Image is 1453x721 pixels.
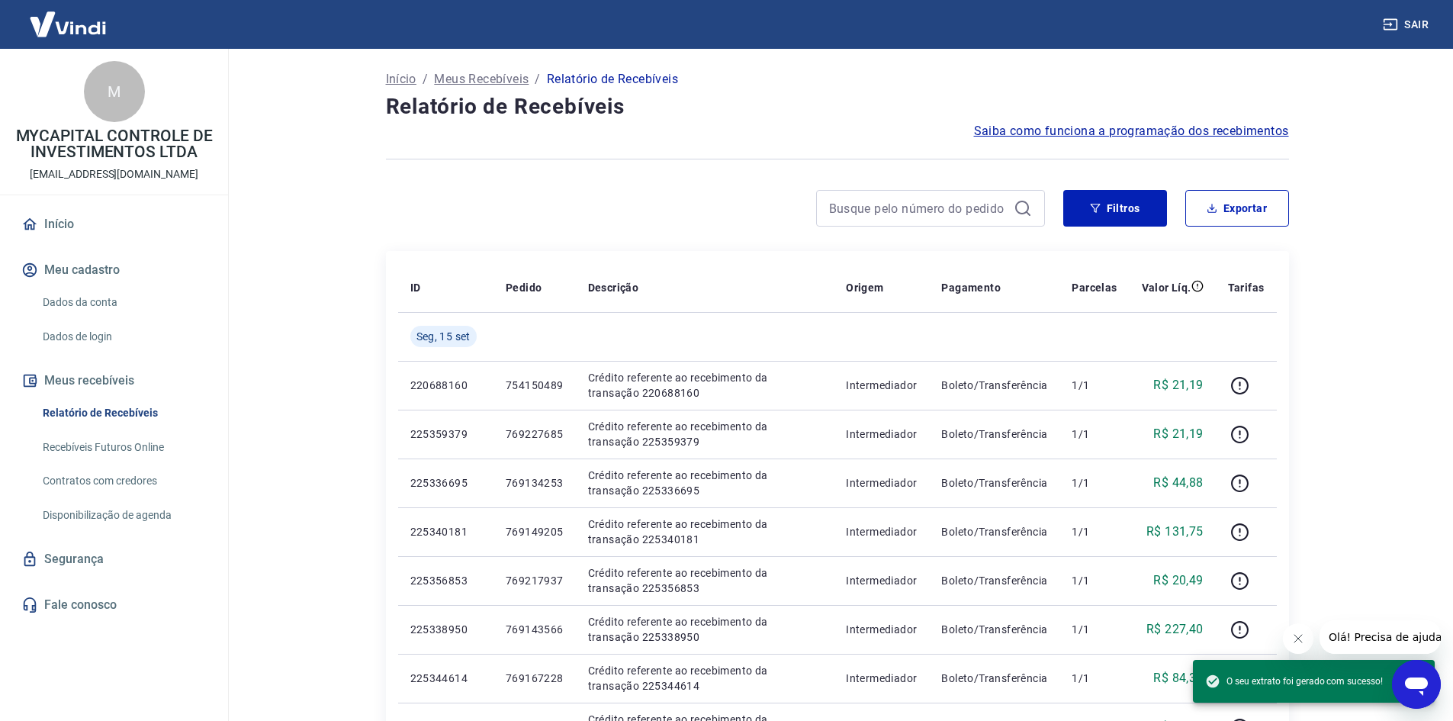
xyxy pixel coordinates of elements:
[37,465,210,497] a: Contratos com credores
[829,197,1008,220] input: Busque pelo número do pedido
[18,542,210,576] a: Segurança
[1146,523,1204,541] p: R$ 131,75
[588,419,822,449] p: Crédito referente ao recebimento da transação 225359379
[1072,573,1117,588] p: 1/1
[12,128,216,160] p: MYCAPITAL CONTROLE DE INVESTIMENTOS LTDA
[941,671,1047,686] p: Boleto/Transferência
[410,426,481,442] p: 225359379
[941,378,1047,393] p: Boleto/Transferência
[506,280,542,295] p: Pedido
[941,524,1047,539] p: Boleto/Transferência
[37,321,210,352] a: Dados de login
[588,468,822,498] p: Crédito referente ao recebimento da transação 225336695
[1072,622,1117,637] p: 1/1
[588,614,822,645] p: Crédito referente ao recebimento da transação 225338950
[1072,280,1117,295] p: Parcelas
[846,280,883,295] p: Origem
[18,1,117,47] img: Vindi
[588,663,822,694] p: Crédito referente ao recebimento da transação 225344614
[18,588,210,622] a: Fale conosco
[846,475,917,491] p: Intermediador
[1283,623,1313,654] iframe: Fechar mensagem
[410,524,481,539] p: 225340181
[846,671,917,686] p: Intermediador
[588,565,822,596] p: Crédito referente ao recebimento da transação 225356853
[84,61,145,122] div: M
[1142,280,1191,295] p: Valor Líq.
[410,280,421,295] p: ID
[1380,11,1435,39] button: Sair
[416,329,471,344] span: Seg, 15 set
[846,378,917,393] p: Intermediador
[1072,524,1117,539] p: 1/1
[1072,671,1117,686] p: 1/1
[423,70,428,89] p: /
[506,622,564,637] p: 769143566
[1392,660,1441,709] iframe: Botão para abrir a janela de mensagens
[846,524,917,539] p: Intermediador
[1185,190,1289,227] button: Exportar
[410,671,481,686] p: 225344614
[506,524,564,539] p: 769149205
[18,364,210,398] button: Meus recebíveis
[974,122,1289,140] a: Saiba como funciona a programação dos recebimentos
[506,475,564,491] p: 769134253
[588,280,639,295] p: Descrição
[37,398,210,429] a: Relatório de Recebíveis
[37,432,210,463] a: Recebíveis Futuros Online
[941,622,1047,637] p: Boleto/Transferência
[506,671,564,686] p: 769167228
[37,500,210,531] a: Disponibilização de agenda
[506,573,564,588] p: 769217937
[1153,474,1203,492] p: R$ 44,88
[434,70,529,89] a: Meus Recebíveis
[1072,475,1117,491] p: 1/1
[410,378,481,393] p: 220688160
[410,573,481,588] p: 225356853
[588,370,822,401] p: Crédito referente ao recebimento da transação 220688160
[410,475,481,491] p: 225336695
[846,426,917,442] p: Intermediador
[1072,426,1117,442] p: 1/1
[386,92,1289,122] h4: Relatório de Recebíveis
[9,11,128,23] span: Olá! Precisa de ajuda?
[506,426,564,442] p: 769227685
[535,70,540,89] p: /
[1320,620,1441,654] iframe: Mensagem da empresa
[18,208,210,241] a: Início
[1146,620,1204,639] p: R$ 227,40
[1153,571,1203,590] p: R$ 20,49
[1153,425,1203,443] p: R$ 21,19
[846,573,917,588] p: Intermediador
[1205,674,1383,689] span: O seu extrato foi gerado com sucesso!
[1153,376,1203,394] p: R$ 21,19
[1153,669,1203,687] p: R$ 84,37
[941,426,1047,442] p: Boleto/Transferência
[941,573,1047,588] p: Boleto/Transferência
[506,378,564,393] p: 754150489
[410,622,481,637] p: 225338950
[386,70,416,89] a: Início
[30,166,198,182] p: [EMAIL_ADDRESS][DOMAIN_NAME]
[18,253,210,287] button: Meu cadastro
[1072,378,1117,393] p: 1/1
[941,475,1047,491] p: Boleto/Transferência
[547,70,678,89] p: Relatório de Recebíveis
[846,622,917,637] p: Intermediador
[588,517,822,547] p: Crédito referente ao recebimento da transação 225340181
[1228,280,1265,295] p: Tarifas
[37,287,210,318] a: Dados da conta
[941,280,1001,295] p: Pagamento
[1063,190,1167,227] button: Filtros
